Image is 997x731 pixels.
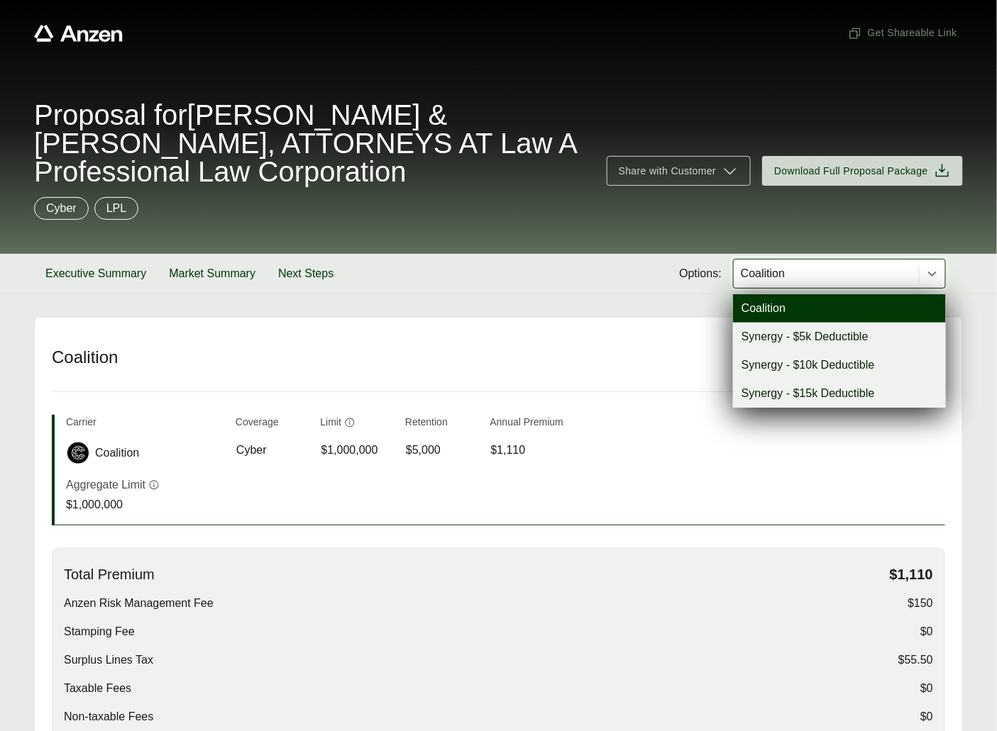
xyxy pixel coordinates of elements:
span: Proposal for [PERSON_NAME] & [PERSON_NAME], ATTORNEYS AT Law A Professional Law Corporation [34,101,590,186]
span: Taxable Fees [64,680,131,697]
p: Aggregate Limit [66,476,145,493]
span: $150 [908,595,933,612]
span: Get Shareable Link [848,26,957,40]
div: Synergy - $10k Deductible [733,351,946,379]
p: LPL [106,200,126,217]
span: $1,110 [491,442,526,459]
th: Annual Premium [490,415,564,435]
th: Retention [405,415,479,435]
p: $1,000,000 [66,496,160,513]
span: Non-taxable Fees [64,708,153,725]
span: Total Premium [64,566,155,584]
th: Coverage [236,415,309,435]
button: Executive Summary [34,254,158,294]
span: $1,000,000 [321,442,378,459]
span: $0 [920,708,933,725]
p: Cyber [46,200,77,217]
span: $0 [920,623,933,640]
button: Get Shareable Link [842,20,963,46]
span: Stamping Fee [64,623,135,640]
button: Market Summary [158,254,267,294]
span: $1,110 [890,566,933,584]
button: Next Steps [267,254,345,294]
button: Share with Customer [607,156,751,186]
span: $5,000 [406,442,441,459]
button: Download Full Proposal Package [762,156,963,186]
span: Coalition [95,445,139,462]
span: Options: [679,265,722,282]
span: $0 [920,680,933,697]
span: Download Full Proposal Package [774,164,928,179]
span: Share with Customer [619,164,716,179]
h2: Coalition [52,347,837,368]
a: Anzen website [34,25,123,42]
span: $55.50 [898,652,933,669]
th: Carrier [66,415,224,435]
div: Coalition [733,294,946,323]
img: Coalition logo [67,442,89,464]
span: Anzen Risk Management Fee [64,595,214,612]
span: Surplus Lines Tax [64,652,153,669]
th: Limit [321,415,395,435]
div: Synergy - $15k Deductible [733,379,946,408]
span: Cyber [236,442,267,459]
div: Synergy - $5k Deductible [733,323,946,351]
